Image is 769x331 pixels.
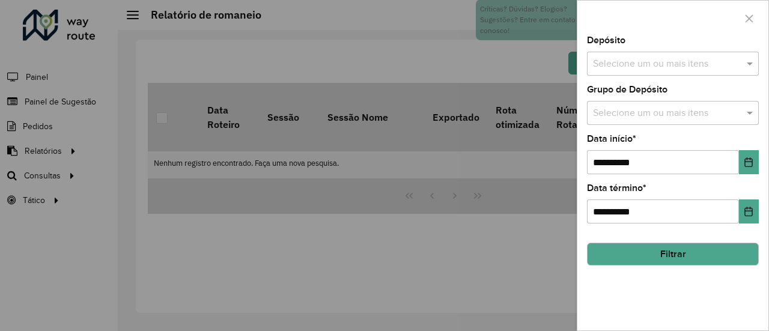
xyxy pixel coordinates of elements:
label: Depósito [587,33,625,47]
button: Choose Date [739,199,759,223]
label: Data início [587,132,636,146]
button: Choose Date [739,150,759,174]
label: Data término [587,181,646,195]
button: Filtrar [587,243,759,266]
label: Grupo de Depósito [587,82,667,97]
